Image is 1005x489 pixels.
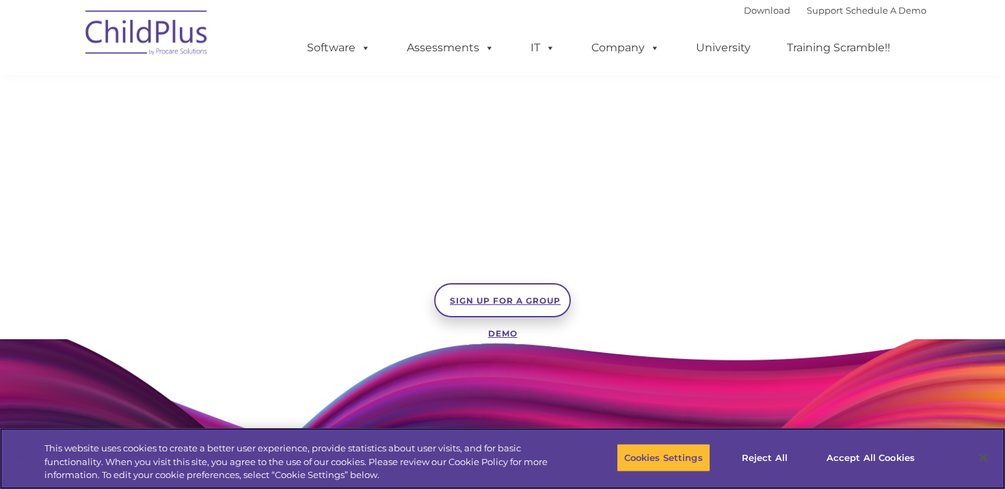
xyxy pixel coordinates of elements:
[617,443,710,472] button: Cookies Settings
[79,1,215,69] img: ChildPlus by Procare Solutions
[744,5,790,16] a: Download
[393,34,508,62] a: Assessments
[578,34,673,62] a: Company
[722,443,807,472] button: Reject All
[682,34,764,62] a: University
[773,34,904,62] a: Training Scramble!!
[968,442,998,473] button: Close
[846,5,926,16] a: Schedule A Demo
[44,442,553,482] div: This website uses cookies to create a better user experience, provide statistics about user visit...
[819,443,922,472] button: Accept All Cookies
[807,5,843,16] a: Support
[450,295,561,339] span: SIGN UP FOR A GROUP DEMO
[293,34,384,62] a: Software
[434,283,571,317] a: SIGN UP FOR A GROUP DEMO
[744,5,926,16] font: |
[517,34,569,62] a: IT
